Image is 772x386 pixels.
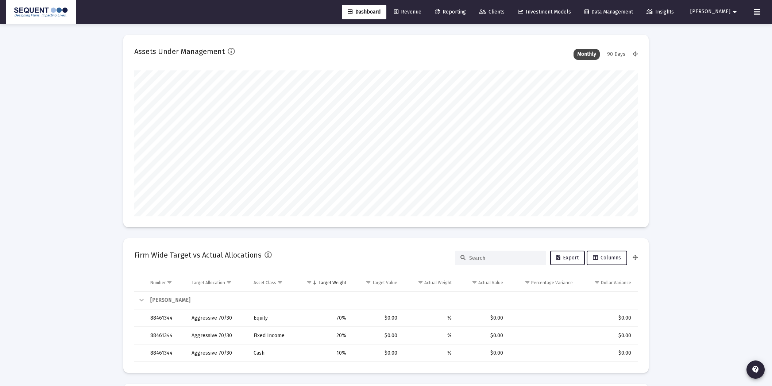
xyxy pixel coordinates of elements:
span: Show filter options for column 'Target Allocation' [226,280,232,285]
td: Cash [248,344,297,362]
a: Clients [474,5,510,19]
a: Dashboard [342,5,386,19]
td: Column Asset Class [248,274,297,292]
a: Data Management [579,5,639,19]
span: Show filter options for column 'Target Value' [366,280,371,285]
td: Aggressive 70/30 [186,309,248,327]
td: Collapse [134,292,145,309]
div: $0.00 [462,314,503,322]
td: 88461344 [145,309,186,327]
div: Monthly [574,49,600,60]
button: Export [550,251,585,265]
img: Dashboard [11,5,70,19]
mat-icon: arrow_drop_down [730,5,739,19]
button: [PERSON_NAME] [682,4,748,19]
div: Actual Value [478,280,503,286]
div: % [408,332,452,339]
td: Column Target Weight [297,274,351,292]
td: 88461344 [145,344,186,362]
span: Data Management [584,9,633,15]
td: Column Number [145,274,186,292]
span: Reporting [435,9,466,15]
span: Show filter options for column 'Actual Value' [472,280,477,285]
div: Percentage Variance [531,280,573,286]
span: Revenue [394,9,421,15]
div: % [408,314,452,322]
td: Column Actual Weight [402,274,457,292]
h2: Assets Under Management [134,46,225,57]
span: Show filter options for column 'Percentage Variance' [525,280,530,285]
div: $0.00 [356,332,397,339]
div: 20% [302,332,346,339]
span: Show filter options for column 'Target Weight' [306,280,312,285]
div: 10% [302,350,346,357]
td: Fixed Income [248,327,297,344]
a: Reporting [429,5,472,19]
div: $0.00 [583,350,631,357]
span: Show filter options for column 'Actual Weight' [418,280,423,285]
div: Target Allocation [192,280,225,286]
div: Number [150,280,166,286]
h2: Firm Wide Target vs Actual Allocations [134,249,262,261]
input: Search [469,255,541,261]
td: Column Actual Value [457,274,508,292]
td: Aggressive 70/30 [186,344,248,362]
div: 70% [302,314,346,322]
span: Investment Models [518,9,571,15]
div: Dollar Variance [601,280,631,286]
span: Columns [593,255,621,261]
a: Insights [641,5,680,19]
div: [PERSON_NAME] [150,297,631,304]
div: Target Value [372,280,397,286]
td: Column Target Allocation [186,274,248,292]
span: [PERSON_NAME] [690,9,730,15]
span: Insights [646,9,674,15]
div: % [408,350,452,357]
span: Export [556,255,579,261]
a: Investment Models [512,5,577,19]
td: 88461344 [145,327,186,344]
span: Clients [479,9,505,15]
div: Asset Class [254,280,276,286]
div: $0.00 [356,350,397,357]
td: Column Dollar Variance [578,274,638,292]
div: $0.00 [462,350,503,357]
a: Revenue [388,5,427,19]
div: $0.00 [583,314,631,322]
span: Dashboard [348,9,381,15]
div: Actual Weight [424,280,452,286]
div: Target Weight [319,280,346,286]
td: Column Percentage Variance [508,274,578,292]
span: Show filter options for column 'Asset Class' [277,280,283,285]
mat-icon: contact_support [751,365,760,374]
td: Equity [248,309,297,327]
span: Show filter options for column 'Dollar Variance' [594,280,600,285]
td: Column Target Value [351,274,402,292]
div: Data grid [134,274,638,362]
span: Show filter options for column 'Number' [167,280,172,285]
button: Columns [587,251,627,265]
div: $0.00 [583,332,631,339]
div: 90 Days [603,49,629,60]
div: $0.00 [356,314,397,322]
td: Aggressive 70/30 [186,327,248,344]
div: $0.00 [462,332,503,339]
